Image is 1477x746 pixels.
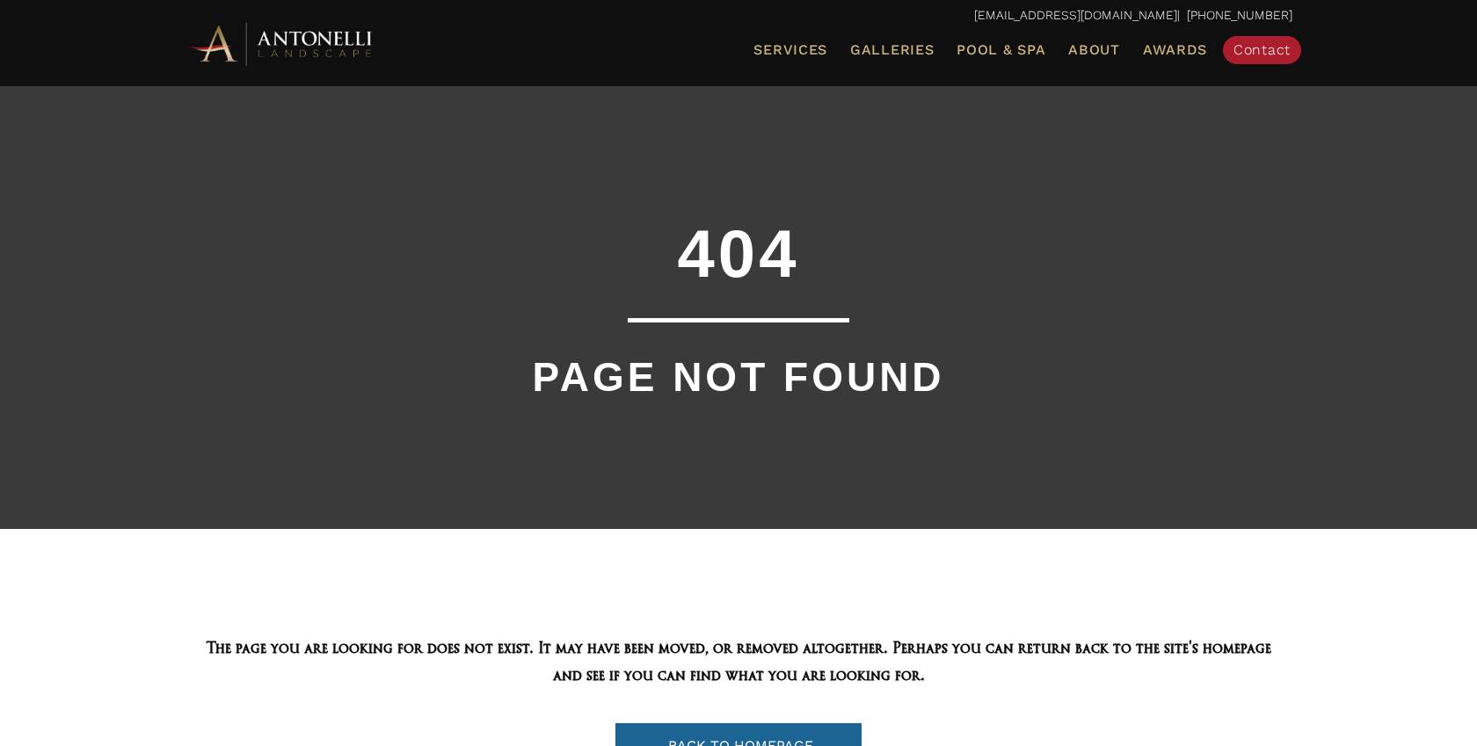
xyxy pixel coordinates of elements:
[753,43,827,57] span: Services
[532,354,944,400] span: PAGE NOT FOUND
[1068,43,1120,57] span: About
[678,216,800,291] span: 404
[1143,41,1207,58] span: Awards
[843,39,941,62] a: Galleries
[1233,41,1291,58] span: Contact
[207,638,1271,684] span: The page you are looking for does not exist. It may have been moved, or removed altogether. Perha...
[957,41,1045,58] span: Pool & Spa
[1136,39,1214,62] a: Awards
[1223,36,1301,64] a: Contact
[850,41,934,58] span: Galleries
[1061,39,1127,62] a: About
[185,4,1292,27] p: | [PHONE_NUMBER]
[185,19,378,68] img: Antonelli Horizontal Logo
[746,39,834,62] a: Services
[949,39,1052,62] a: Pool & Spa
[974,8,1177,22] a: [EMAIL_ADDRESS][DOMAIN_NAME]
